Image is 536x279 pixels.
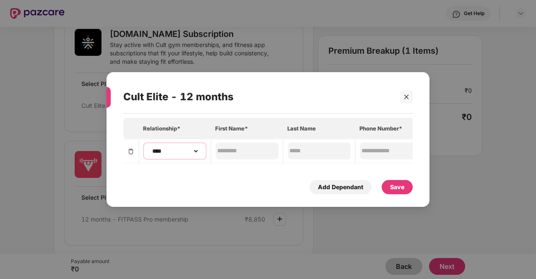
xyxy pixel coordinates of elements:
div: Cult Elite - 12 months [123,81,389,113]
div: Save [390,183,404,192]
img: svg+xml;base64,PHN2ZyBpZD0iRGVsZXRlLTMyeDMyIiB4bWxucz0iaHR0cDovL3d3dy53My5vcmcvMjAwMC9zdmciIHdpZH... [127,148,134,155]
span: close [403,94,409,100]
th: Relationship* [139,118,211,139]
div: Add Dependant [318,183,363,192]
th: First Name* [211,118,283,139]
th: Phone Number* [355,118,427,139]
th: Last Name [283,118,355,139]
